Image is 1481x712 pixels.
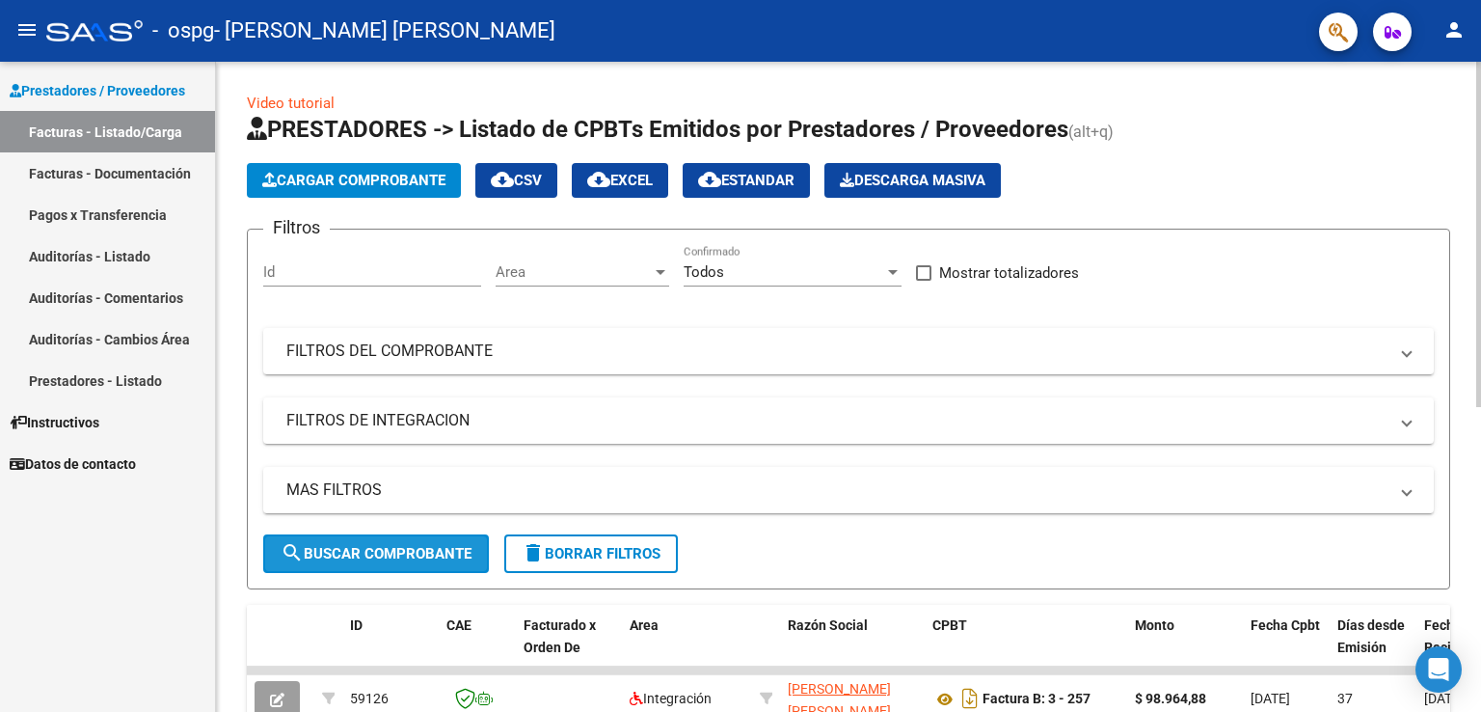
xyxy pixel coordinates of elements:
datatable-header-cell: Area [622,605,752,690]
span: Area [496,263,652,281]
span: Estandar [698,172,794,189]
mat-expansion-panel-header: FILTROS DEL COMPROBANTE [263,328,1434,374]
span: Razón Social [788,617,868,633]
mat-icon: delete [522,541,545,564]
span: - [PERSON_NAME] [PERSON_NAME] [214,10,555,52]
span: Integración [630,691,712,706]
span: Descarga Masiva [840,172,985,189]
span: PRESTADORES -> Listado de CPBTs Emitidos por Prestadores / Proveedores [247,116,1068,143]
datatable-header-cell: Monto [1127,605,1243,690]
span: Días desde Emisión [1337,617,1405,655]
mat-icon: cloud_download [587,168,610,191]
mat-panel-title: FILTROS DEL COMPROBANTE [286,341,1387,362]
button: CSV [475,163,557,198]
span: CPBT [932,617,967,633]
mat-expansion-panel-header: FILTROS DE INTEGRACION [263,397,1434,444]
span: [DATE] [1251,691,1290,706]
mat-icon: cloud_download [698,168,721,191]
datatable-header-cell: ID [342,605,439,690]
datatable-header-cell: Días desde Emisión [1330,605,1416,690]
datatable-header-cell: Fecha Cpbt [1243,605,1330,690]
strong: Factura B: 3 - 257 [983,692,1091,707]
span: Monto [1135,617,1174,633]
button: Borrar Filtros [504,534,678,573]
a: Video tutorial [247,95,335,112]
span: 37 [1337,691,1353,706]
span: Cargar Comprobante [262,172,445,189]
span: ID [350,617,363,633]
span: Datos de contacto [10,453,136,475]
span: CAE [446,617,471,633]
mat-icon: cloud_download [491,168,514,191]
strong: $ 98.964,88 [1135,691,1206,706]
span: Instructivos [10,412,99,433]
mat-panel-title: FILTROS DE INTEGRACION [286,410,1387,431]
h3: Filtros [263,214,330,241]
button: Buscar Comprobante [263,534,489,573]
span: Fecha Cpbt [1251,617,1320,633]
mat-icon: person [1442,18,1466,41]
mat-icon: menu [15,18,39,41]
span: Fecha Recibido [1424,617,1478,655]
app-download-masive: Descarga masiva de comprobantes (adjuntos) [824,163,1001,198]
span: Mostrar totalizadores [939,261,1079,285]
span: Buscar Comprobante [281,545,471,562]
div: Open Intercom Messenger [1415,646,1462,693]
span: Todos [684,263,724,281]
button: Estandar [683,163,810,198]
mat-icon: search [281,541,304,564]
span: EXCEL [587,172,653,189]
span: Prestadores / Proveedores [10,80,185,101]
span: [DATE] [1424,691,1464,706]
button: EXCEL [572,163,668,198]
datatable-header-cell: Facturado x Orden De [516,605,622,690]
span: (alt+q) [1068,123,1114,141]
button: Descarga Masiva [824,163,1001,198]
span: 59126 [350,691,389,706]
datatable-header-cell: CAE [439,605,516,690]
mat-panel-title: MAS FILTROS [286,479,1387,501]
datatable-header-cell: CPBT [925,605,1127,690]
span: Borrar Filtros [522,545,660,562]
span: Area [630,617,659,633]
span: CSV [491,172,542,189]
span: - ospg [152,10,214,52]
span: Facturado x Orden De [524,617,596,655]
button: Cargar Comprobante [247,163,461,198]
datatable-header-cell: Razón Social [780,605,925,690]
mat-expansion-panel-header: MAS FILTROS [263,467,1434,513]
